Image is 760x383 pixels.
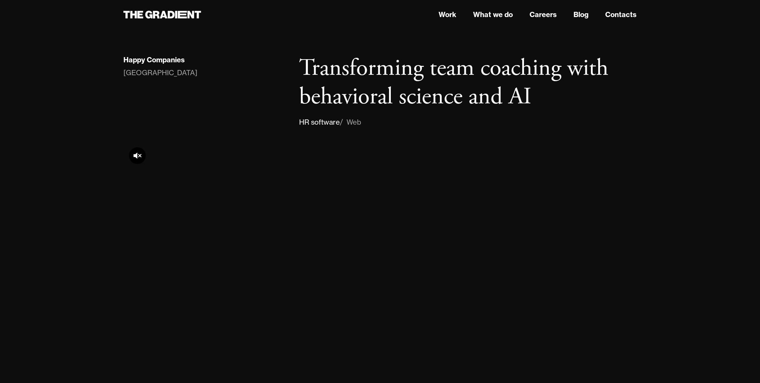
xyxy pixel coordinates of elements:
[299,117,340,128] div: HR software
[340,117,361,128] div: / Web
[530,9,557,20] a: Careers
[123,55,185,64] div: Happy Companies
[605,9,637,20] a: Contacts
[573,9,588,20] a: Blog
[473,9,513,20] a: What we do
[439,9,456,20] a: Work
[299,54,637,111] h1: Transforming team coaching with behavioral science and AI
[123,67,197,78] div: [GEOGRAPHIC_DATA]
